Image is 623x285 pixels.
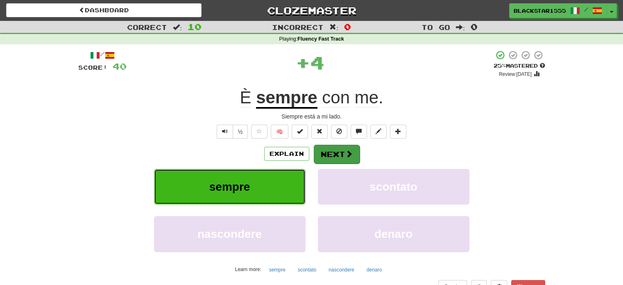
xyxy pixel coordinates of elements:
[499,71,532,77] small: Review: [DATE]
[297,36,344,42] strong: Fluency Fast Track
[292,125,308,139] button: Set this sentence to 100% Mastered (alt+m)
[209,180,250,193] span: sempre
[421,23,450,31] span: To go
[215,125,248,139] div: Text-to-speech controls
[154,216,306,252] button: nascondere
[264,147,309,161] button: Explain
[78,50,127,60] div: /
[374,228,412,240] span: denaro
[217,125,233,139] button: Play sentence audio (ctl+space)
[324,264,359,276] button: nascondere
[154,169,306,205] button: sempre
[272,23,324,31] span: Incorrect
[318,169,469,205] button: scontato
[214,3,409,18] a: Clozemaster
[188,22,202,32] span: 10
[311,125,328,139] button: Reset to 0% Mastered (alt+r)
[509,3,607,18] a: BlackStar1555 /
[240,88,251,107] span: È
[310,52,324,73] span: 4
[173,24,182,31] span: :
[127,23,167,31] span: Correct
[494,62,545,70] div: Mastered
[233,125,248,139] button: ½
[584,7,588,12] span: /
[251,125,267,139] button: Favorite sentence (alt+f)
[331,125,347,139] button: Ignore sentence (alt+i)
[235,267,261,272] small: Learn more:
[362,264,386,276] button: denaro
[78,64,108,71] span: Score:
[390,125,406,139] button: Add to collection (alt+a)
[197,228,262,240] span: nascondere
[293,264,321,276] button: scontato
[296,50,310,75] span: +
[256,88,317,109] u: sempre
[317,88,383,107] span: .
[271,125,288,139] button: 🧠
[329,24,338,31] span: :
[471,22,478,32] span: 0
[456,24,465,31] span: :
[78,112,545,121] div: Siempre está a mi lado.
[322,88,350,107] span: con
[344,22,351,32] span: 0
[351,125,367,139] button: Discuss sentence (alt+u)
[113,61,127,71] span: 40
[355,88,378,107] span: me
[514,7,566,14] span: BlackStar1555
[265,264,290,276] button: sempre
[6,3,202,17] a: Dashboard
[369,180,417,193] span: scontato
[314,145,360,164] button: Next
[370,125,387,139] button: Edit sentence (alt+d)
[494,62,506,69] span: 25 %
[318,216,469,252] button: denaro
